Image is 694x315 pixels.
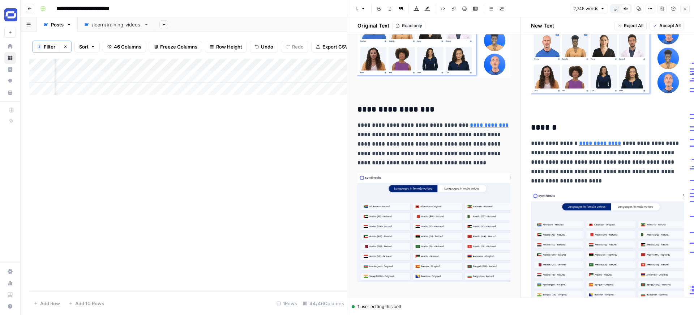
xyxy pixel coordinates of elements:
button: Export CSV [311,41,353,52]
span: Add Row [40,300,60,307]
button: Accept All [650,21,684,30]
span: Accept All [659,22,681,29]
img: Synthesia Logo [4,8,17,21]
button: Workspace: Synthesia [4,6,16,24]
a: Posts [37,17,78,32]
a: Browse [4,52,16,64]
button: Undo [250,41,278,52]
a: Settings [4,266,16,277]
span: Filter [44,43,55,50]
div: 1 [37,44,42,50]
span: Freeze Columns [160,43,197,50]
a: Home [4,41,16,52]
button: Redo [281,41,308,52]
h2: New Text [531,22,554,29]
button: 46 Columns [103,41,146,52]
span: Reject All [624,22,643,29]
span: Sort [79,43,89,50]
button: Add 10 Rows [64,298,108,309]
a: Usage [4,277,16,289]
a: Your Data [4,87,16,98]
button: Add Row [29,298,64,309]
a: /learn/training-videos [78,17,155,32]
span: Row Height [216,43,242,50]
button: Row Height [205,41,247,52]
div: Posts [51,21,64,28]
button: Reject All [614,21,647,30]
button: 2,745 words [570,4,608,13]
span: 2,745 words [573,5,598,12]
span: Export CSV [322,43,348,50]
button: Help + Support [4,301,16,312]
span: Read only [402,22,422,29]
a: Opportunities [4,75,16,87]
span: Add 10 Rows [75,300,104,307]
span: Undo [261,43,273,50]
a: Learning Hub [4,289,16,301]
span: Redo [292,43,304,50]
div: 44/46 Columns [300,298,347,309]
span: 1 [38,44,40,50]
div: /learn/training-videos [92,21,141,28]
div: 1 Rows [274,298,300,309]
div: 1 user editing this cell [352,303,690,310]
a: Insights [4,64,16,75]
span: 46 Columns [114,43,141,50]
button: 1Filter [33,41,60,52]
button: Freeze Columns [149,41,202,52]
h2: Original Text [353,22,389,29]
button: Sort [74,41,100,52]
